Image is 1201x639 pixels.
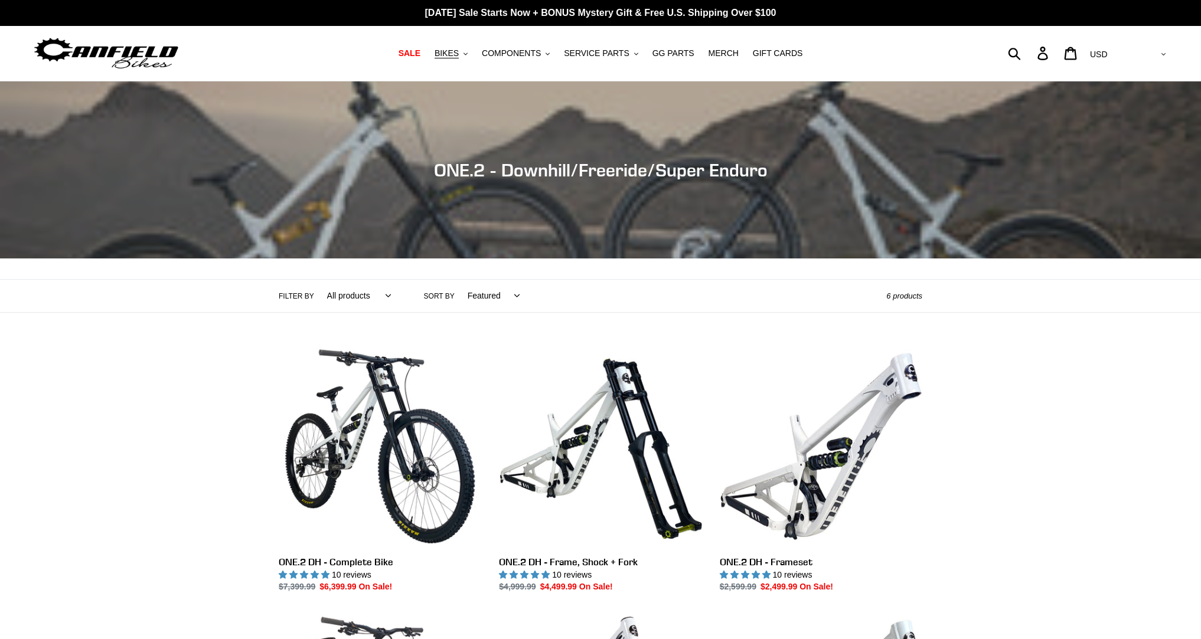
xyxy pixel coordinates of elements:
a: MERCH [703,45,745,61]
button: SERVICE PARTS [558,45,644,61]
button: BIKES [429,45,474,61]
label: Sort by [424,291,455,302]
span: COMPONENTS [482,48,541,58]
label: Filter by [279,291,314,302]
span: SALE [399,48,420,58]
a: SALE [393,45,426,61]
img: Canfield Bikes [32,35,180,72]
a: GIFT CARDS [747,45,809,61]
button: COMPONENTS [476,45,556,61]
input: Search [1014,40,1045,66]
span: 6 products [886,291,922,300]
span: SERVICE PARTS [564,48,629,58]
span: GIFT CARDS [753,48,803,58]
span: ONE.2 - Downhill/Freeride/Super Enduro [434,159,768,181]
a: GG PARTS [647,45,700,61]
span: BIKES [435,48,459,58]
span: MERCH [709,48,739,58]
span: GG PARTS [652,48,694,58]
